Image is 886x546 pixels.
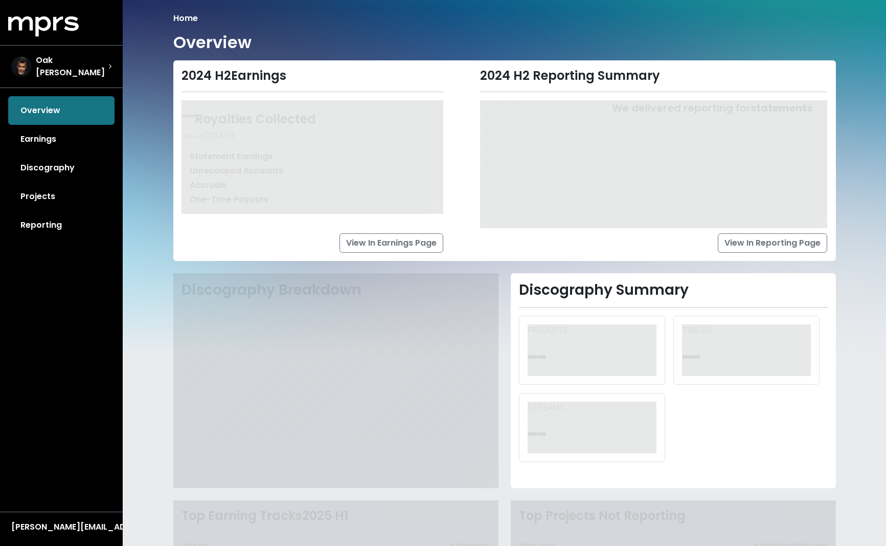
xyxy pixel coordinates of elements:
[8,125,115,154] a: Earnings
[339,233,443,253] a: View In Earnings Page
[480,69,827,83] div: 2024 H2 Reporting Summary
[8,182,115,211] a: Projects
[8,211,115,239] a: Reporting
[519,281,828,299] h2: Discography Summary
[173,12,836,25] nav: breadcrumb
[181,69,444,83] div: 2024 H2 Earnings
[173,12,198,25] li: Home
[11,56,32,77] img: The selected account / producer
[173,33,252,52] h1: Overview
[8,20,79,32] a: mprs logo
[36,54,108,79] span: Oak [PERSON_NAME]
[718,233,827,253] a: View In Reporting Page
[8,154,115,182] a: Discography
[8,520,115,534] button: [PERSON_NAME][EMAIL_ADDRESS][DOMAIN_NAME]
[11,521,111,533] div: [PERSON_NAME][EMAIL_ADDRESS][DOMAIN_NAME]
